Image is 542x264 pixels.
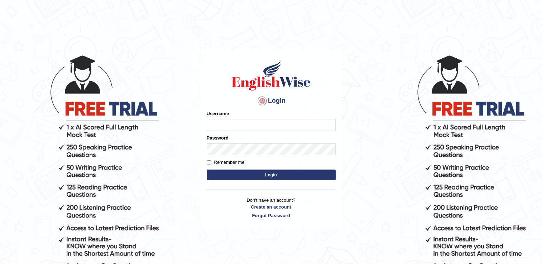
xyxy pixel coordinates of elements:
a: Create an account [207,204,336,210]
button: Login [207,170,336,180]
label: Username [207,110,229,117]
a: Forgot Password [207,212,336,219]
h4: Login [207,95,336,107]
input: Remember me [207,160,211,165]
img: Logo of English Wise sign in for intelligent practice with AI [230,59,312,92]
p: Don't have an account? [207,197,336,219]
label: Password [207,135,229,141]
label: Remember me [207,159,245,166]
